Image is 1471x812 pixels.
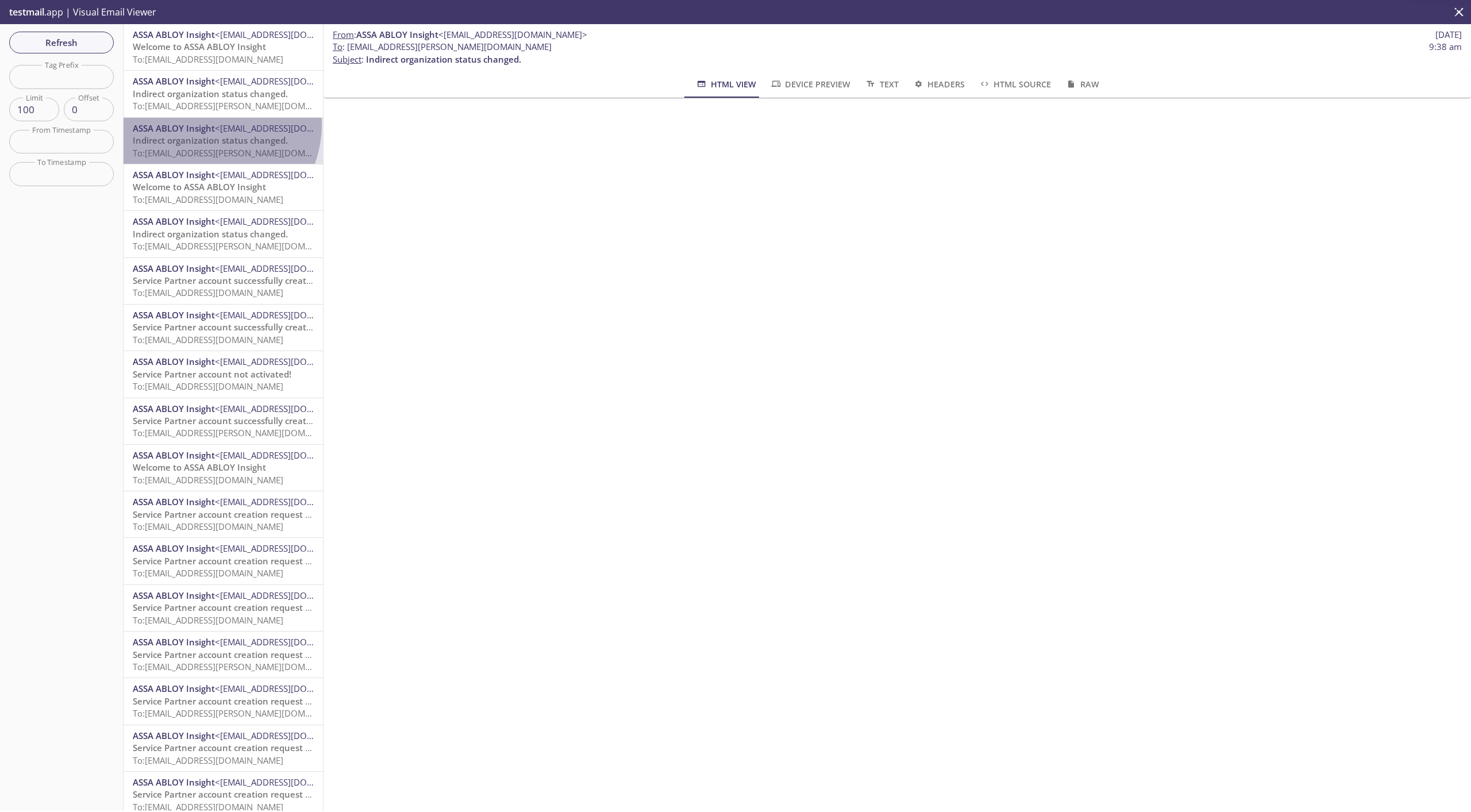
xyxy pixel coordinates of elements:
span: To: [EMAIL_ADDRESS][DOMAIN_NAME] [133,380,283,392]
span: ASSA ABLOY Insight [356,29,438,40]
span: To: [EMAIL_ADDRESS][PERSON_NAME][DOMAIN_NAME] [133,707,349,719]
span: Headers [912,77,965,91]
span: ASSA ABLOY Insight [133,449,215,461]
div: ASSA ABLOY Insight<[EMAIL_ADDRESS][DOMAIN_NAME]>Service Partner account not activated!To:[EMAIL_A... [124,351,323,397]
span: ASSA ABLOY Insight [133,730,215,741]
div: ASSA ABLOY Insight<[EMAIL_ADDRESS][DOMAIN_NAME]>Welcome to ASSA ABLOY InsightTo:[EMAIL_ADDRESS][D... [124,24,323,70]
span: Service Partner account creation request pending approval [133,509,378,520]
span: <[EMAIL_ADDRESS][DOMAIN_NAME]> [215,636,364,648]
span: Welcome to ASSA ABLOY Insight [133,181,266,193]
span: ASSA ABLOY Insight [133,776,215,788]
span: To: [EMAIL_ADDRESS][PERSON_NAME][DOMAIN_NAME] [133,147,349,159]
div: ASSA ABLOY Insight<[EMAIL_ADDRESS][DOMAIN_NAME]>Welcome to ASSA ABLOY InsightTo:[EMAIL_ADDRESS][D... [124,164,323,210]
div: ASSA ABLOY Insight<[EMAIL_ADDRESS][DOMAIN_NAME]>Service Partner account successfully created!To:[... [124,305,323,351]
span: <[EMAIL_ADDRESS][DOMAIN_NAME]> [215,730,364,741]
span: To: [EMAIL_ADDRESS][DOMAIN_NAME] [133,755,283,766]
span: To: [EMAIL_ADDRESS][DOMAIN_NAME] [133,567,283,579]
span: To: [EMAIL_ADDRESS][DOMAIN_NAME] [133,53,283,65]
span: ASSA ABLOY Insight [133,636,215,648]
div: ASSA ABLOY Insight<[EMAIL_ADDRESS][DOMAIN_NAME]>Service Partner account successfully created!To:[... [124,258,323,304]
span: To: [EMAIL_ADDRESS][DOMAIN_NAME] [133,474,283,486]
div: ASSA ABLOY Insight<[EMAIL_ADDRESS][DOMAIN_NAME]>Service Partner account successfully created!To:[... [124,398,323,444]
div: ASSA ABLOY Insight<[EMAIL_ADDRESS][DOMAIN_NAME]>Service Partner account creation request submitte... [124,585,323,631]
span: : [333,29,587,41]
span: <[EMAIL_ADDRESS][DOMAIN_NAME]> [215,169,364,180]
span: Service Partner account not activated! [133,368,291,380]
span: ASSA ABLOY Insight [133,309,215,321]
span: Raw [1065,77,1099,91]
div: ASSA ABLOY Insight<[EMAIL_ADDRESS][DOMAIN_NAME]>Indirect organization status changed.To:[EMAIL_AD... [124,118,323,164]
span: : [EMAIL_ADDRESS][PERSON_NAME][DOMAIN_NAME] [333,41,552,53]
span: ASSA ABLOY Insight [133,29,215,40]
span: To: [EMAIL_ADDRESS][DOMAIN_NAME] [133,614,283,626]
span: <[EMAIL_ADDRESS][DOMAIN_NAME]> [215,449,364,461]
span: Indirect organization status changed. [366,53,521,65]
span: <[EMAIL_ADDRESS][DOMAIN_NAME]> [215,683,364,694]
div: ASSA ABLOY Insight<[EMAIL_ADDRESS][DOMAIN_NAME]>Indirect organization status changed.To:[EMAIL_AD... [124,211,323,257]
div: ASSA ABLOY Insight<[EMAIL_ADDRESS][DOMAIN_NAME]>Indirect organization status changed.To:[EMAIL_AD... [124,71,323,117]
span: 9:38 am [1429,41,1462,53]
span: Service Partner account creation request pending approval [133,695,378,707]
span: <[EMAIL_ADDRESS][DOMAIN_NAME]> [215,263,364,274]
span: <[EMAIL_ADDRESS][DOMAIN_NAME]> [215,309,364,321]
span: Service Partner account creation request submitted [133,555,348,567]
span: To: [EMAIL_ADDRESS][DOMAIN_NAME] [133,287,283,298]
span: ASSA ABLOY Insight [133,122,215,134]
span: Indirect organization status changed. [133,228,288,240]
span: <[EMAIL_ADDRESS][DOMAIN_NAME]> [215,29,364,40]
span: Refresh [18,35,105,50]
div: ASSA ABLOY Insight<[EMAIL_ADDRESS][DOMAIN_NAME]>Service Partner account creation request pending ... [124,632,323,678]
span: <[EMAIL_ADDRESS][DOMAIN_NAME]> [215,122,364,134]
span: ASSA ABLOY Insight [133,542,215,554]
span: <[EMAIL_ADDRESS][DOMAIN_NAME]> [215,776,364,788]
div: ASSA ABLOY Insight<[EMAIL_ADDRESS][DOMAIN_NAME]>Service Partner account creation request submitte... [124,725,323,771]
span: ASSA ABLOY Insight [133,263,215,274]
span: Indirect organization status changed. [133,88,288,99]
span: ASSA ABLOY Insight [133,683,215,694]
span: Device Preview [770,77,850,91]
span: [DATE] [1435,29,1462,41]
span: ASSA ABLOY Insight [133,356,215,367]
div: ASSA ABLOY Insight<[EMAIL_ADDRESS][DOMAIN_NAME]>Service Partner account creation request pending ... [124,491,323,537]
span: <[EMAIL_ADDRESS][DOMAIN_NAME]> [215,542,364,554]
span: HTML Source [979,77,1051,91]
button: Refresh [9,32,114,53]
span: ASSA ABLOY Insight [133,169,215,180]
div: ASSA ABLOY Insight<[EMAIL_ADDRESS][DOMAIN_NAME]>Service Partner account creation request pending ... [124,678,323,724]
span: To: [EMAIL_ADDRESS][PERSON_NAME][DOMAIN_NAME] [133,100,349,111]
span: <[EMAIL_ADDRESS][DOMAIN_NAME]> [215,215,364,227]
span: <[EMAIL_ADDRESS][DOMAIN_NAME]> [215,356,364,367]
p: : [333,41,1462,66]
span: ASSA ABLOY Insight [133,403,215,414]
span: <[EMAIL_ADDRESS][DOMAIN_NAME]> [215,75,364,87]
span: Service Partner account successfully created! [133,415,319,426]
span: HTML View [695,77,756,91]
div: ASSA ABLOY Insight<[EMAIL_ADDRESS][DOMAIN_NAME]>Welcome to ASSA ABLOY InsightTo:[EMAIL_ADDRESS][D... [124,445,323,491]
span: To: [EMAIL_ADDRESS][DOMAIN_NAME] [133,334,283,345]
span: To: [EMAIL_ADDRESS][PERSON_NAME][DOMAIN_NAME] [133,661,349,672]
span: Service Partner account creation request pending approval [133,788,378,800]
span: Service Partner account creation request submitted [133,602,348,613]
span: <[EMAIL_ADDRESS][DOMAIN_NAME]> [215,496,364,507]
span: <[EMAIL_ADDRESS][DOMAIN_NAME]> [215,403,364,414]
span: testmail [9,6,44,18]
span: <[EMAIL_ADDRESS][DOMAIN_NAME]> [438,29,587,40]
span: To: [EMAIL_ADDRESS][PERSON_NAME][DOMAIN_NAME] [133,240,349,252]
span: To [333,41,342,52]
span: Subject [333,53,361,65]
span: Service Partner account creation request pending approval [133,649,378,660]
span: Service Partner account successfully created! [133,275,319,286]
span: Welcome to ASSA ABLOY Insight [133,41,266,52]
span: ASSA ABLOY Insight [133,215,215,227]
span: <[EMAIL_ADDRESS][DOMAIN_NAME]> [215,590,364,601]
span: Service Partner account creation request submitted [133,742,348,753]
span: To: [EMAIL_ADDRESS][DOMAIN_NAME] [133,194,283,205]
span: ASSA ABLOY Insight [133,75,215,87]
span: Indirect organization status changed. [133,134,288,146]
div: ASSA ABLOY Insight<[EMAIL_ADDRESS][DOMAIN_NAME]>Service Partner account creation request submitte... [124,538,323,584]
span: To: [EMAIL_ADDRESS][DOMAIN_NAME] [133,521,283,532]
span: To: [EMAIL_ADDRESS][PERSON_NAME][DOMAIN_NAME] [133,427,349,438]
span: ASSA ABLOY Insight [133,496,215,507]
span: From [333,29,354,40]
span: Service Partner account successfully created! [133,321,319,333]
